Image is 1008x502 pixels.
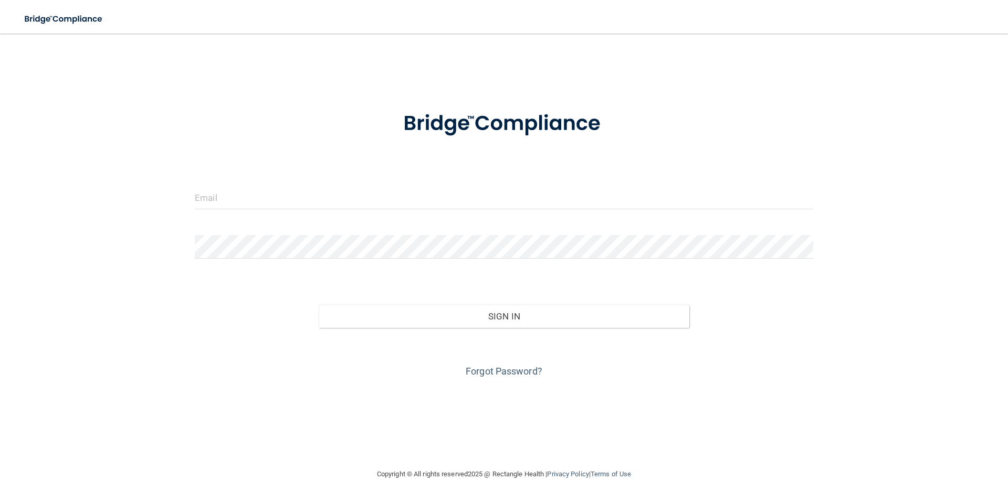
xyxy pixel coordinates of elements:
a: Privacy Policy [547,470,589,478]
input: Email [195,186,813,209]
div: Copyright © All rights reserved 2025 @ Rectangle Health | | [312,457,696,491]
button: Sign In [319,305,690,328]
a: Forgot Password? [466,366,542,377]
a: Terms of Use [591,470,631,478]
img: bridge_compliance_login_screen.278c3ca4.svg [382,97,626,151]
img: bridge_compliance_login_screen.278c3ca4.svg [16,8,112,30]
